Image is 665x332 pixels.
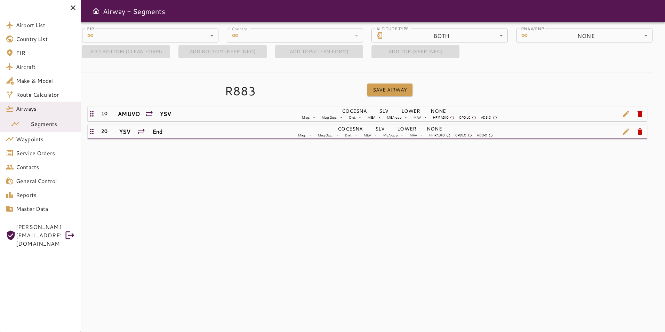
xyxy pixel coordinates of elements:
span: Airways [16,104,75,113]
h6: Airway - Segments [103,6,166,17]
p: Mag. [298,133,306,138]
h6: COCESNA [342,108,367,115]
p: Mag Opp. [318,133,333,138]
label: FIR [87,25,94,31]
span: Contacts [16,163,75,171]
p: HF RADIO [433,115,449,120]
p: ADS-C [481,115,491,120]
span: edit [619,125,633,139]
p: - [379,115,380,120]
h6: COCESNA [338,125,362,133]
span: delete [633,107,647,121]
p: MEA opp [383,133,398,138]
p: - [313,115,315,120]
span: delete [633,125,647,139]
p: MAA [410,133,417,138]
div: ​ [97,29,218,42]
p: - [310,133,311,138]
span: Airport List [16,21,75,29]
h6: NONE [427,125,451,133]
label: Country [232,25,247,31]
p: - [405,115,407,120]
p: HF RADIO [429,133,445,138]
span: edit [619,107,633,121]
label: ALTITUDE TYPE [376,25,409,31]
span: [PERSON_NAME][EMAIL_ADDRESS][DOMAIN_NAME] [16,223,61,248]
p: - [355,133,357,138]
p: - [359,115,361,120]
p: Mag. [302,115,310,120]
p: - [375,133,376,138]
h6: AMUVO [118,109,140,119]
p: - [425,115,426,120]
span: Waypoints [16,135,75,143]
p: MEA [364,133,371,138]
h6: NONE [431,108,455,115]
span: General Control [16,177,75,185]
h4: R883 [225,84,367,98]
p: MEA opp [387,115,402,120]
span: FIR [16,49,75,57]
h6: SLV [375,125,385,133]
label: RNAV/RNP [521,25,544,31]
h6: 20 [101,128,107,135]
span: Service Orders [16,149,75,157]
button: Save Airway [367,84,412,96]
p: Dist. [345,133,352,138]
p: - [420,133,422,138]
p: - [340,115,342,120]
span: Country List [16,35,75,43]
p: MEA [368,115,375,120]
h6: SLV [379,108,388,115]
h6: End [153,127,162,136]
span: Aircraft [16,63,75,71]
span: Make & Model [16,77,75,85]
h6: LOWER [397,125,416,133]
h6: LOWER [401,108,420,115]
span: Segments [31,120,75,128]
div: 20YSVEndCOCESNASLVLOWERNONEMag.-Mag Opp.-Dist.-MEA-MEA opp-MAA-HF RADIOCPDLCADS-Ceditdelete [88,125,647,139]
p: MAA [414,115,421,120]
p: ADS-C [477,133,487,138]
p: CPDLC [459,115,471,120]
div: BOTH [386,29,508,42]
div: ​ [241,29,363,42]
h6: YSV [119,127,130,136]
div: NONE [531,29,652,42]
p: Dist. [349,115,356,120]
p: Mag Opp. [322,115,337,120]
div: 10AMUVOYSVCOCESNASLVLOWERNONEMag.-Mag Opp.-Dist.-MEA-MEA opp-MAA-HF RADIOCPDLCADS-Ceditdelete [88,107,647,121]
span: Reports [16,191,75,199]
h6: YSV [160,109,171,119]
h6: 10 [101,110,107,118]
span: Master Data [16,205,75,213]
p: CPDLC [455,133,467,138]
span: Route Calculator [16,90,75,99]
p: - [401,133,403,138]
p: - [337,133,338,138]
button: Open drawer [89,4,103,18]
